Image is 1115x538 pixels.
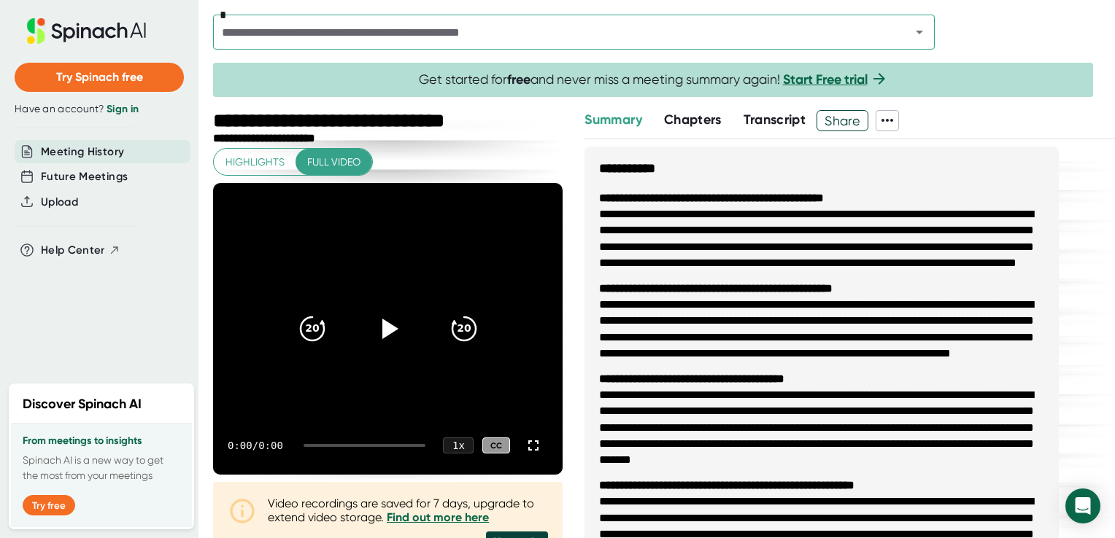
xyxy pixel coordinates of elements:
[443,437,474,453] div: 1 x
[744,112,806,128] span: Transcript
[909,22,930,42] button: Open
[664,112,722,128] span: Chapters
[23,495,75,515] button: Try free
[419,71,888,88] span: Get started for and never miss a meeting summary again!
[41,168,128,185] button: Future Meetings
[225,153,285,171] span: Highlights
[228,440,286,451] div: 0:00 / 0:00
[41,242,105,259] span: Help Center
[23,453,180,483] p: Spinach AI is a new way to get the most from your meetings
[15,103,184,116] div: Have an account?
[783,71,868,87] a: Start Free trial
[482,437,510,454] div: CC
[817,108,868,133] span: Share
[584,112,641,128] span: Summary
[307,153,360,171] span: Full video
[268,496,548,524] div: Video recordings are saved for 7 days, upgrade to extend video storage.
[23,435,180,447] h3: From meetings to insights
[296,149,372,176] button: Full video
[1065,488,1100,523] div: Open Intercom Messenger
[387,510,489,524] a: Find out more here
[107,103,139,115] a: Sign in
[744,110,806,130] button: Transcript
[664,110,722,130] button: Chapters
[817,110,868,131] button: Share
[507,71,531,87] b: free
[41,194,78,211] button: Upload
[584,110,641,130] button: Summary
[56,70,143,84] span: Try Spinach free
[15,63,184,92] button: Try Spinach free
[23,394,142,414] h2: Discover Spinach AI
[41,144,124,160] button: Meeting History
[41,242,120,259] button: Help Center
[214,149,296,176] button: Highlights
